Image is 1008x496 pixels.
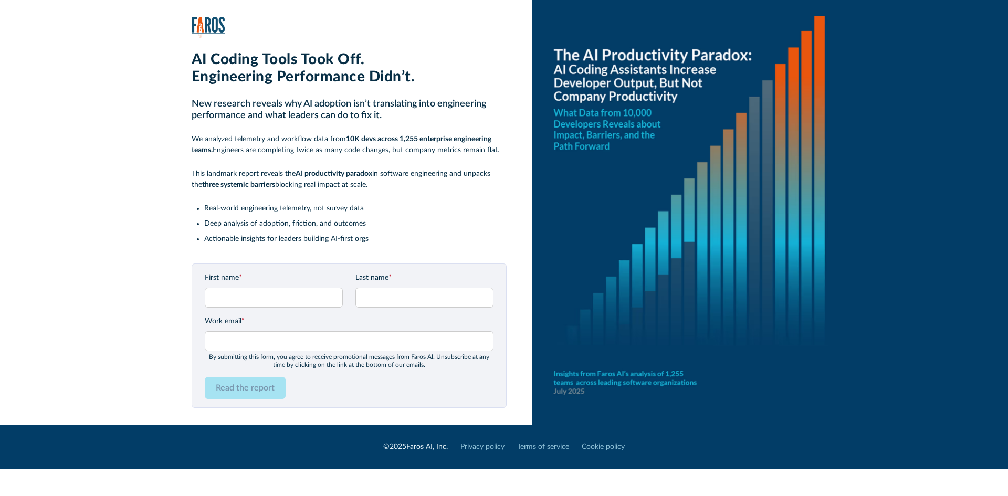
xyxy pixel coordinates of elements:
[192,134,507,156] p: We analyzed telemetry and workflow data from Engineers are completing twice as many code changes,...
[517,441,569,452] a: Terms of service
[205,272,343,283] label: First name
[205,377,286,399] input: Read the report
[205,353,493,368] div: By submitting this form, you agree to receive promotional messages from Faros Al. Unsubscribe at ...
[204,203,507,214] li: Real-world engineering telemetry, not survey data
[192,68,507,86] h1: Engineering Performance Didn’t.
[205,316,493,327] label: Work email
[192,17,225,38] img: Faros Logo
[383,441,448,452] div: © Faros AI, Inc.
[205,272,493,399] form: Email Form
[192,168,507,191] p: This landmark report reveals the in software engineering and unpacks the blocking real impact at ...
[192,51,507,69] h1: AI Coding Tools Took Off.
[296,170,372,177] strong: AI productivity paradox
[390,443,406,450] span: 2025
[204,234,507,245] li: Actionable insights for leaders building AI-first orgs
[204,218,507,229] li: Deep analysis of adoption, friction, and outcomes
[192,99,507,121] h2: New research reveals why AI adoption isn’t translating into engineering performance and what lead...
[192,135,491,154] strong: 10K devs across 1,255 enterprise engineering teams.
[355,272,493,283] label: Last name
[202,181,275,188] strong: three systemic barriers
[582,441,625,452] a: Cookie policy
[460,441,505,452] a: Privacy policy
